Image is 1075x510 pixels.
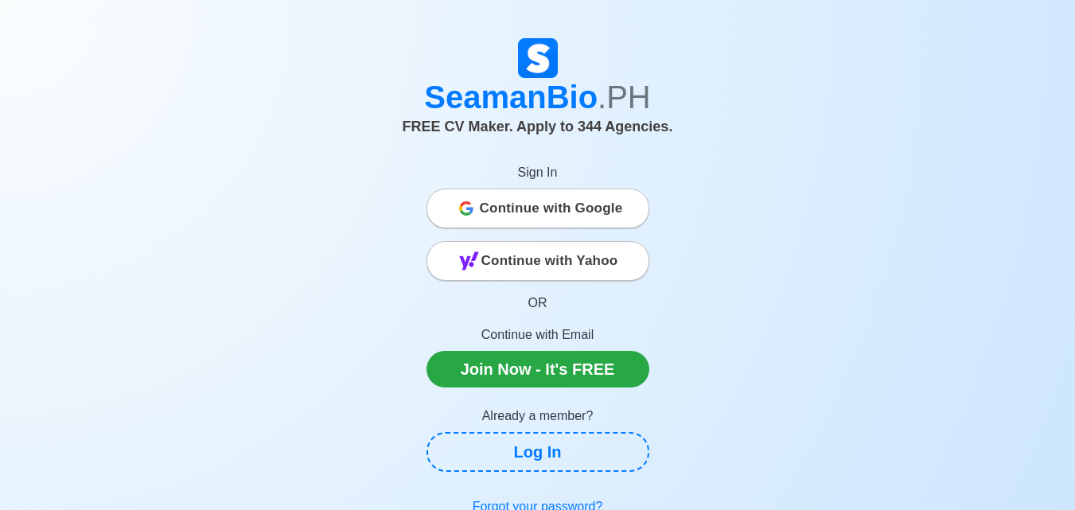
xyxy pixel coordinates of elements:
p: Already a member? [426,407,649,426]
p: OR [426,294,649,313]
span: Continue with Yahoo [481,245,618,277]
span: FREE CV Maker. Apply to 344 Agencies. [403,119,673,134]
a: Log In [426,432,649,472]
span: Continue with Google [480,193,623,224]
h1: SeamanBio [96,78,980,116]
p: Continue with Email [426,325,649,345]
button: Continue with Yahoo [426,241,649,281]
span: .PH [598,80,651,115]
p: Sign In [426,163,649,182]
a: Join Now - It's FREE [426,351,649,387]
button: Continue with Google [426,189,649,228]
img: Logo [518,38,558,78]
